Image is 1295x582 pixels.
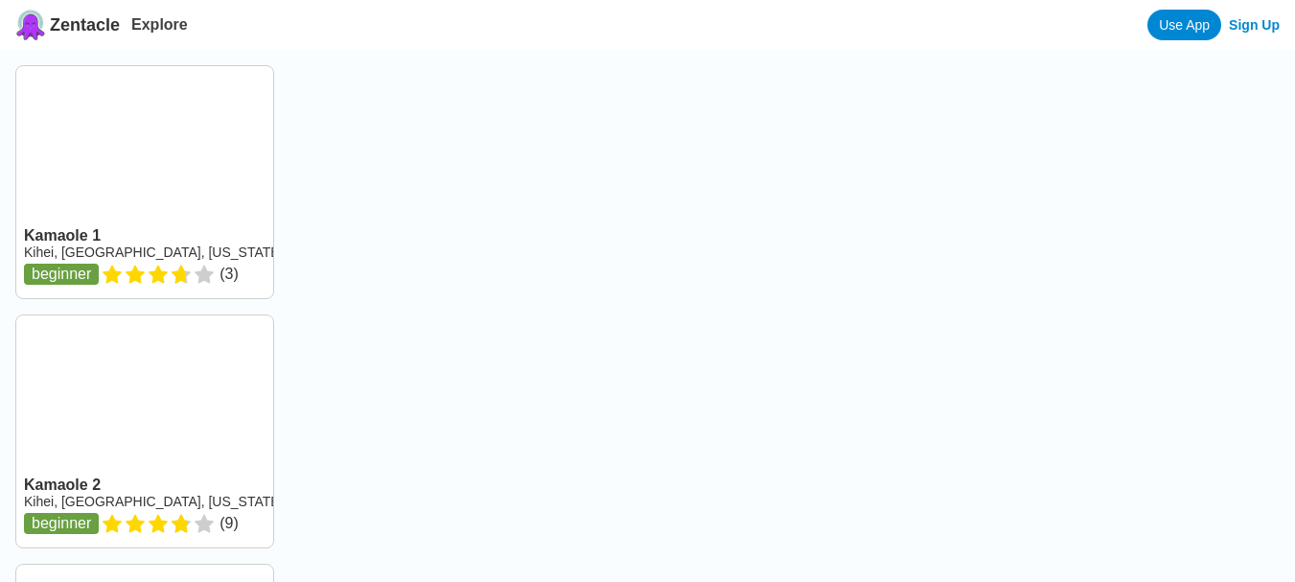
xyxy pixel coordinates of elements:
[131,16,188,33] a: Explore
[15,10,120,40] a: Zentacle logoZentacle
[15,10,46,40] img: Zentacle logo
[24,244,283,260] a: Kihei, [GEOGRAPHIC_DATA], [US_STATE]
[24,494,283,509] a: Kihei, [GEOGRAPHIC_DATA], [US_STATE]
[1147,10,1221,40] a: Use App
[50,15,120,35] span: Zentacle
[1229,17,1280,33] a: Sign Up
